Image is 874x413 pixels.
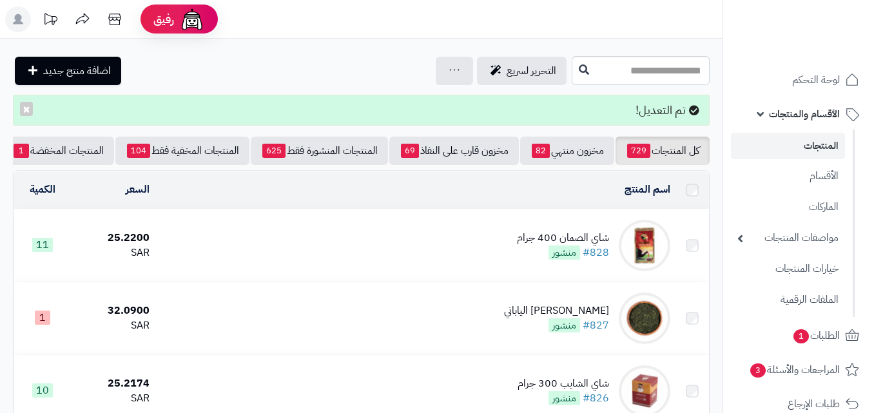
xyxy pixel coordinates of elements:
button: × [20,102,33,116]
a: اسم المنتج [625,182,670,197]
span: 729 [627,144,650,158]
a: الماركات [731,193,845,221]
a: مخزون منتهي82 [520,137,614,165]
a: #827 [583,318,609,333]
span: 82 [532,144,550,158]
a: المنتجات المخفضة1 [2,137,114,165]
a: المنتجات المنشورة فقط625 [251,137,388,165]
div: 25.2174 [77,376,150,391]
a: الملفات الرقمية [731,286,845,314]
span: التحرير لسريع [507,63,556,79]
a: التحرير لسريع [477,57,567,85]
img: شاي الصمان 400 جرام [619,220,670,271]
span: اضافة منتج جديد [43,63,111,79]
span: الطلبات [792,327,840,345]
a: المراجعات والأسئلة3 [731,354,866,385]
div: تم التعديل! [13,95,710,126]
a: كل المنتجات729 [616,137,710,165]
span: 1 [793,329,809,343]
span: 10 [32,383,53,398]
a: الأقسام [731,162,845,190]
div: [PERSON_NAME] الياباني [504,303,609,318]
span: الأقسام والمنتجات [769,105,840,123]
span: 625 [262,144,286,158]
div: 25.2200 [77,231,150,245]
div: شاي الشايب 300 جرام [518,376,609,391]
a: #826 [583,390,609,406]
a: الطلبات1 [731,320,866,351]
span: منشور [549,391,580,405]
span: 11 [32,238,53,252]
span: منشور [549,245,580,260]
a: السعر [126,182,150,197]
span: لوحة التحكم [792,71,840,89]
a: خيارات المنتجات [731,255,845,283]
a: لوحة التحكم [731,64,866,95]
a: المنتجات المخفية فقط104 [115,137,249,165]
img: شاي جيوكورو الياباني [619,293,670,344]
span: المراجعات والأسئلة [749,361,840,379]
span: 1 [14,144,29,158]
span: 69 [401,144,419,158]
span: رفيق [153,12,174,27]
a: المنتجات [731,133,845,159]
img: ai-face.png [179,6,205,32]
div: شاي الصمان 400 جرام [517,231,609,245]
img: logo-2.png [786,34,862,61]
span: 1 [35,311,50,325]
a: مخزون قارب على النفاذ69 [389,137,519,165]
a: اضافة منتج جديد [15,57,121,85]
span: 3 [750,363,766,378]
span: 104 [127,144,150,158]
div: SAR [77,391,150,406]
a: مواصفات المنتجات [731,224,845,252]
a: الكمية [30,182,55,197]
div: SAR [77,318,150,333]
div: 32.0900 [77,303,150,318]
a: #828 [583,245,609,260]
span: منشور [549,318,580,332]
span: طلبات الإرجاع [788,395,840,413]
a: تحديثات المنصة [34,6,66,35]
div: SAR [77,245,150,260]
